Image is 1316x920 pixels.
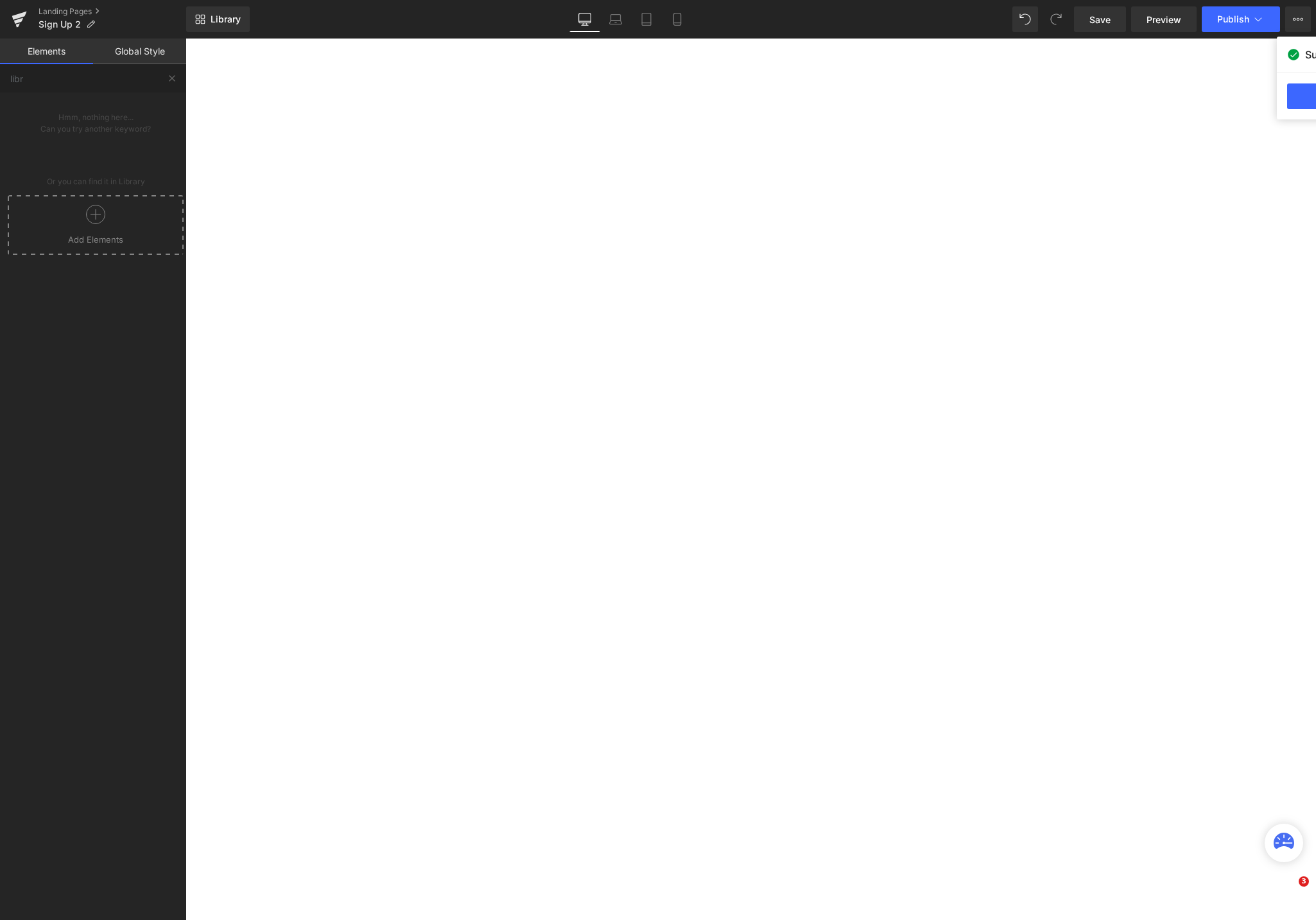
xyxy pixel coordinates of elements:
span: Add Elements [11,234,180,245]
span: 3 [1299,876,1309,887]
a: New Library [186,6,250,32]
div: Hmm, nothing here... Can you try another keyword? [5,92,186,257]
span: Publish [1217,14,1249,24]
p: Or you can find it in Library [5,176,186,187]
a: Laptop [600,6,631,32]
iframe: Intercom live chat [1272,876,1303,907]
span: Sign Up 2 [39,19,81,30]
a: Global Style [93,39,186,64]
iframe: To enrich screen reader interactions, please activate Accessibility in Grammarly extension settings [186,39,1316,920]
span: Preview [1147,13,1181,26]
a: Preview [1131,6,1197,32]
button: Publish [1202,6,1280,32]
a: Desktop [569,6,600,32]
span: Library [211,13,241,25]
span: Save [1089,13,1111,26]
a: Mobile [662,6,693,32]
a: Tablet [631,6,662,32]
button: Redo [1043,6,1069,32]
button: Undo [1012,6,1038,32]
button: More [1285,6,1311,32]
a: Landing Pages [39,6,186,17]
